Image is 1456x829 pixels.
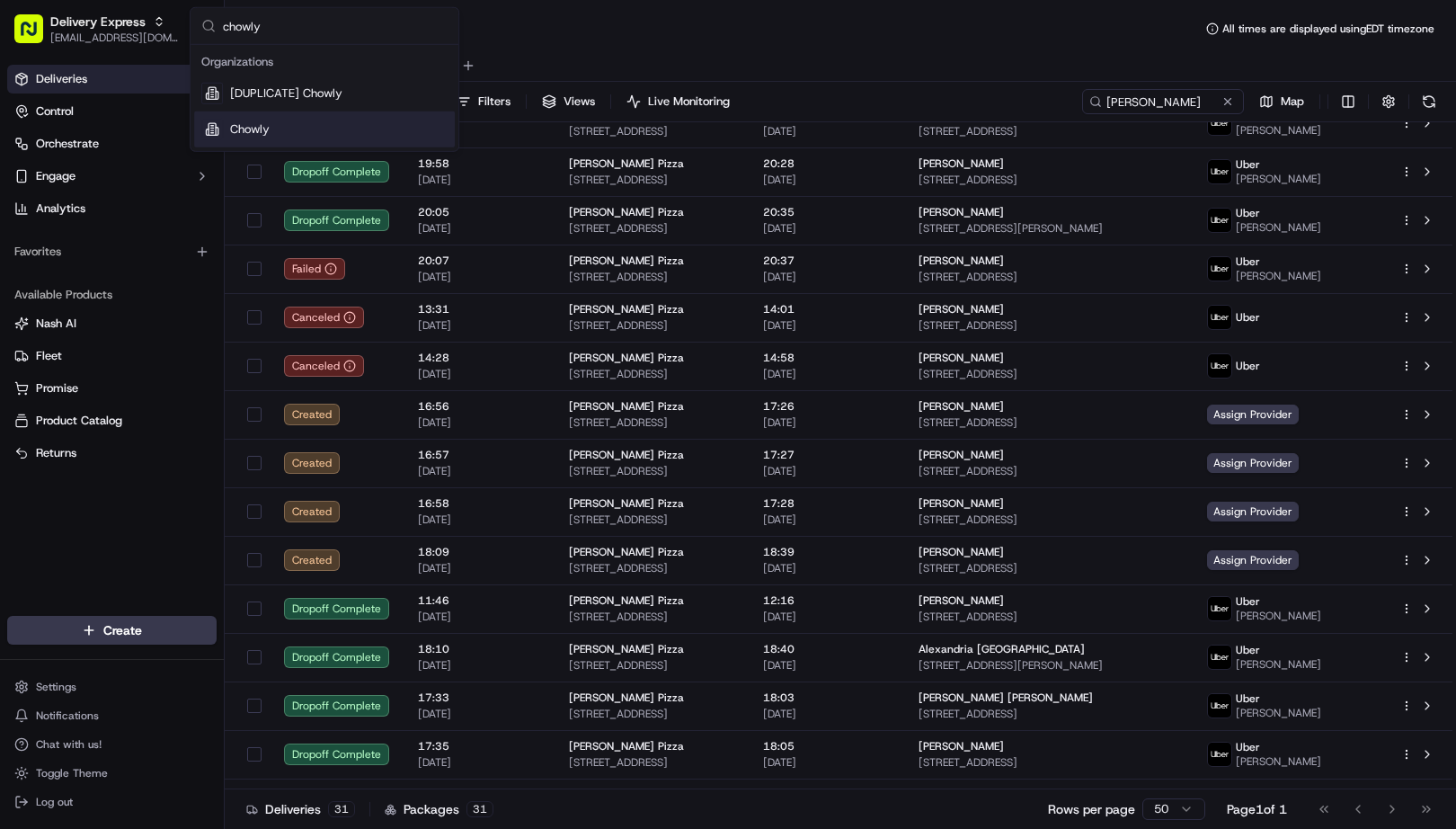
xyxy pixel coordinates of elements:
span: 17:26 [763,399,890,414]
span: [PERSON_NAME] Pizza [569,351,684,365]
span: [PERSON_NAME] [1236,269,1321,283]
span: [PERSON_NAME] Pizza [569,205,684,219]
a: Deliveries [7,65,217,94]
span: Assign Provider [1207,405,1299,424]
div: Available Products [7,281,217,309]
span: 16:56 [418,399,540,414]
span: [DATE] [418,707,540,721]
span: [STREET_ADDRESS] [569,513,734,527]
span: [PERSON_NAME] Pizza [569,399,684,414]
span: [DATE] [418,755,540,770]
span: [DATE] [763,755,890,770]
span: Pylon [179,305,218,318]
span: [STREET_ADDRESS] [919,755,1178,770]
span: 17:28 [763,496,890,511]
span: [DATE] [763,513,890,527]
p: Rows per page [1048,800,1135,818]
span: 20:07 [418,254,540,268]
button: Nash AI [7,309,217,338]
span: [DATE] [418,367,540,381]
span: [DATE] [418,221,540,236]
span: Fleet [36,348,62,364]
span: [DATE] [763,318,890,333]
img: Nash [18,18,54,54]
span: [DATE] [763,707,890,721]
div: Packages [385,800,493,818]
span: 16:57 [418,448,540,462]
div: Failed [284,258,345,280]
p: Welcome 👋 [18,72,327,101]
span: [PERSON_NAME] Pizza [569,448,684,462]
div: Suggestions [191,45,458,151]
span: Uber [1236,643,1260,657]
span: [DATE] [763,415,890,430]
span: [DATE] [763,610,890,624]
img: uber-new-logo.jpeg [1208,354,1231,378]
span: Nash AI [36,316,76,332]
span: [STREET_ADDRESS][PERSON_NAME] [919,221,1178,236]
span: Assign Provider [1207,453,1299,473]
input: Got a question? Start typing here... [47,116,324,135]
span: [DUPLICATE] Chowly [230,85,342,102]
button: Canceled [284,355,364,377]
span: 20:28 [763,156,890,171]
span: [PERSON_NAME] [919,593,1004,608]
button: Log out [7,789,217,815]
span: Engage [36,168,75,184]
span: 18:39 [418,788,540,802]
a: Product Catalog [14,413,209,429]
span: [DATE] [418,318,540,333]
span: Uber [1236,206,1260,220]
span: [PERSON_NAME] [919,448,1004,462]
span: [PERSON_NAME] [919,545,1004,559]
span: [DATE] [763,173,890,187]
span: [STREET_ADDRESS][PERSON_NAME] [919,658,1178,673]
span: 18:10 [418,642,540,656]
span: [PERSON_NAME] [1236,123,1321,138]
div: 31 [466,801,493,817]
span: [STREET_ADDRESS] [569,173,734,187]
input: Type to search [1082,89,1244,114]
span: [DATE] [763,367,890,381]
span: [DATE] [763,124,890,138]
button: Filters [448,89,519,114]
button: Notifications [7,703,217,728]
button: Chat with us! [7,732,217,757]
span: [STREET_ADDRESS] [569,755,734,770]
span: Returns [36,445,76,461]
button: Toggle Theme [7,761,217,786]
span: Assign Provider [1207,550,1299,570]
span: API Documentation [170,261,289,279]
span: [STREET_ADDRESS] [569,415,734,430]
span: 13:31 [418,302,540,316]
span: 20:05 [418,205,540,219]
span: [DATE] [763,221,890,236]
a: Analytics [7,194,217,223]
span: Uber [1236,691,1260,706]
div: Favorites [7,237,217,266]
span: [DATE] [418,173,540,187]
button: [EMAIL_ADDRESS][DOMAIN_NAME] [50,31,179,45]
span: [DATE] [418,464,540,478]
span: 18:05 [763,739,890,753]
span: Knowledge Base [36,261,138,279]
span: [DATE] [763,464,890,478]
span: [PERSON_NAME] [919,739,1004,753]
span: Filters [478,94,510,110]
button: Product Catalog [7,406,217,435]
span: Analytics [36,201,85,217]
div: 💻 [152,263,166,277]
span: [PERSON_NAME] [919,788,1004,802]
button: Canceled [284,307,364,328]
span: [PERSON_NAME] Pizza [569,254,684,268]
span: 18:39 [763,545,890,559]
span: [DATE] [418,513,540,527]
span: Deliveries [36,71,87,87]
a: Promise [14,380,209,397]
span: 20:37 [763,254,890,268]
img: uber-new-logo.jpeg [1208,160,1231,183]
button: Refresh [1416,89,1442,114]
div: Start new chat [61,172,295,190]
span: Uber [1236,254,1260,269]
